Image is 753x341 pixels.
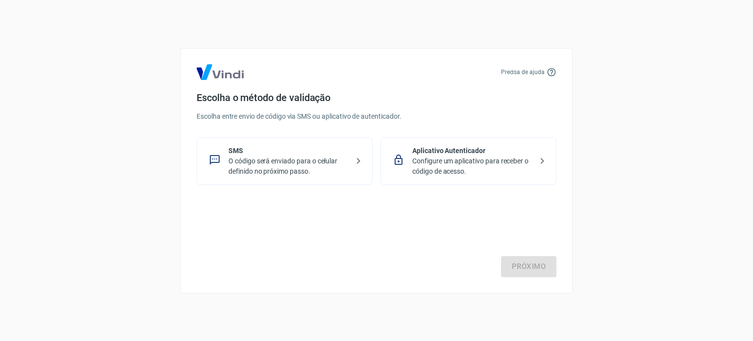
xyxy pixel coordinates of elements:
p: Configure um aplicativo para receber o código de acesso. [412,156,532,177]
p: Precisa de ajuda [501,68,545,77]
p: SMS [228,146,349,156]
p: Aplicativo Autenticador [412,146,532,156]
h4: Escolha o método de validação [197,92,556,104]
p: O código será enviado para o celular definido no próximo passo. [228,156,349,177]
div: Aplicativo AutenticadorConfigure um aplicativo para receber o código de acesso. [380,137,556,185]
img: Logo Vind [197,64,244,80]
div: SMSO código será enviado para o celular definido no próximo passo. [197,137,373,185]
p: Escolha entre envio de código via SMS ou aplicativo de autenticador. [197,111,556,122]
